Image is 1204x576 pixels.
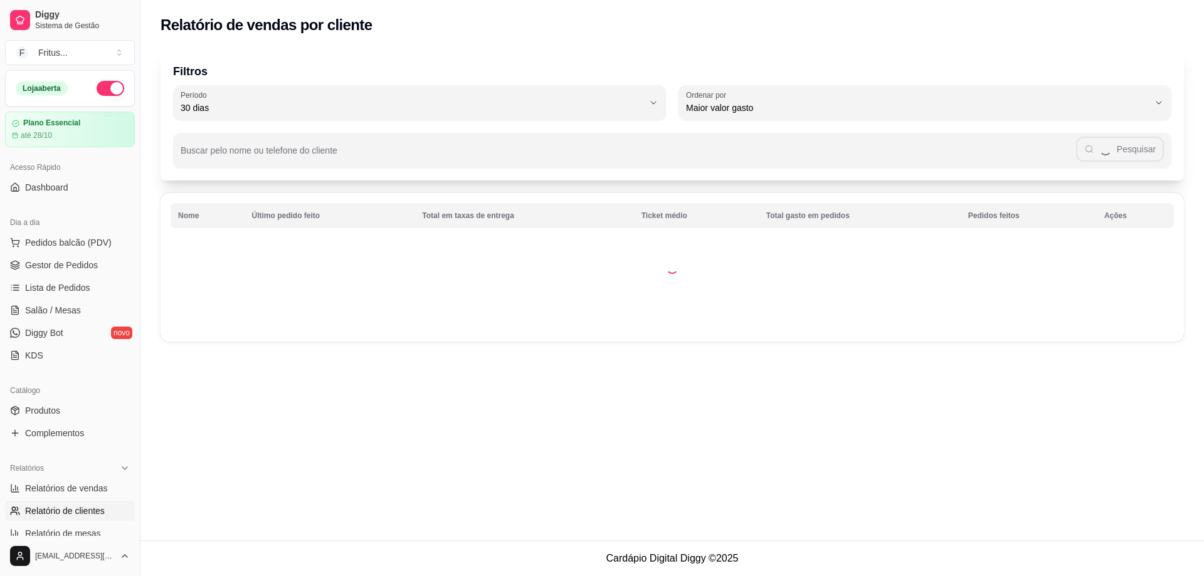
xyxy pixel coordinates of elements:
p: Filtros [173,63,1171,80]
a: Produtos [5,401,135,421]
footer: Cardápio Digital Diggy © 2025 [140,540,1204,576]
div: Catálogo [5,380,135,401]
button: Alterar Status [97,81,124,96]
span: Produtos [25,404,60,417]
button: [EMAIL_ADDRESS][DOMAIN_NAME] [5,541,135,571]
span: [EMAIL_ADDRESS][DOMAIN_NAME] [35,551,115,561]
span: 30 dias [181,102,643,114]
div: Acesso Rápido [5,157,135,177]
a: Plano Essencialaté 28/10 [5,112,135,147]
label: Período [181,90,211,100]
a: KDS [5,345,135,365]
div: Loja aberta [16,81,68,95]
button: Ordenar porMaior valor gasto [679,85,1171,120]
span: Complementos [25,427,84,439]
a: Salão / Mesas [5,300,135,320]
span: Dashboard [25,181,68,194]
span: Maior valor gasto [686,102,1149,114]
div: Loading [666,261,679,274]
div: Fritus ... [38,46,68,59]
span: KDS [25,349,43,362]
a: Relatório de clientes [5,501,135,521]
span: Diggy Bot [25,327,63,339]
a: Relatório de mesas [5,523,135,543]
a: Diggy Botnovo [5,323,135,343]
span: Salão / Mesas [25,304,81,317]
button: Select a team [5,40,135,65]
button: Pedidos balcão (PDV) [5,233,135,253]
a: DiggySistema de Gestão [5,5,135,35]
span: Lista de Pedidos [25,281,90,294]
span: Relatórios [10,463,44,473]
span: Diggy [35,9,130,21]
a: Dashboard [5,177,135,197]
input: Buscar pelo nome ou telefone do cliente [181,149,1076,162]
span: Relatórios de vendas [25,482,108,495]
div: Dia a dia [5,212,135,233]
a: Relatórios de vendas [5,478,135,498]
span: Gestor de Pedidos [25,259,98,271]
span: Relatório de clientes [25,505,105,517]
label: Ordenar por [686,90,731,100]
span: Pedidos balcão (PDV) [25,236,112,249]
span: Relatório de mesas [25,527,101,540]
a: Lista de Pedidos [5,278,135,298]
article: Plano Essencial [23,118,80,128]
a: Complementos [5,423,135,443]
h2: Relatório de vendas por cliente [161,15,372,35]
span: Sistema de Gestão [35,21,130,31]
a: Gestor de Pedidos [5,255,135,275]
article: até 28/10 [21,130,52,140]
span: F [16,46,28,59]
button: Período30 dias [173,85,666,120]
